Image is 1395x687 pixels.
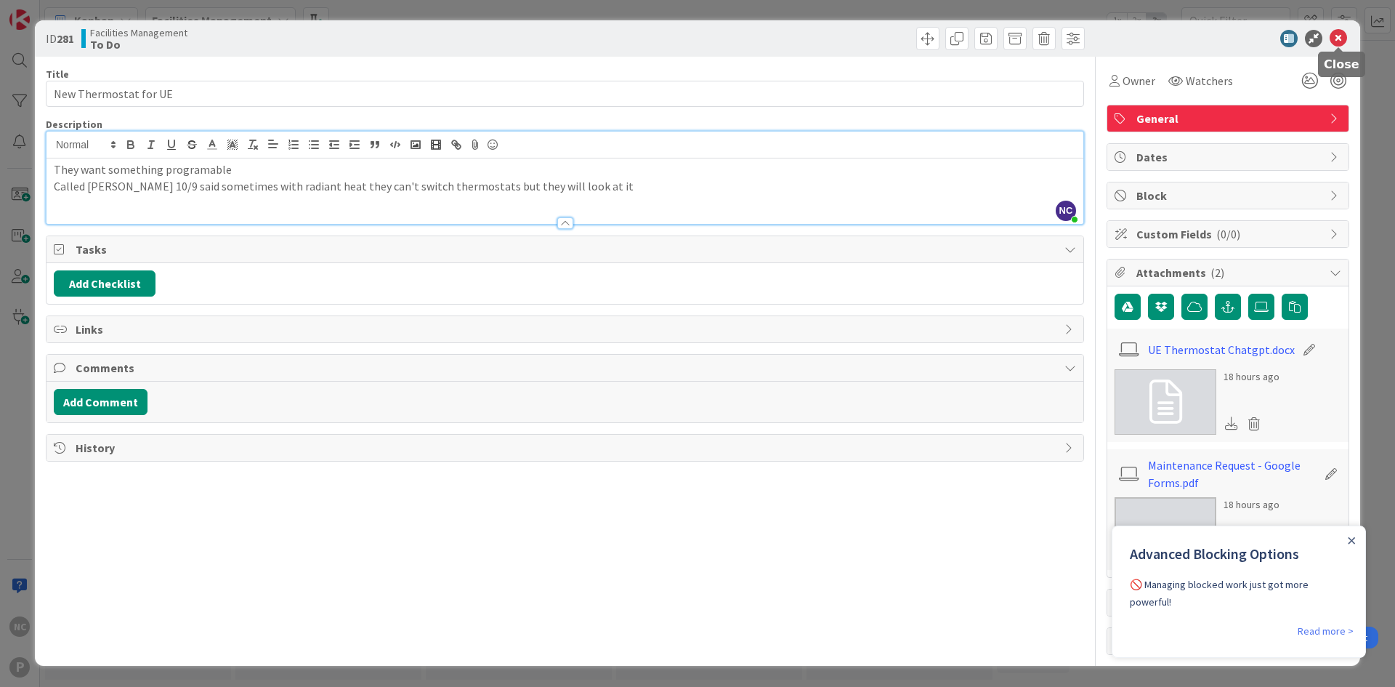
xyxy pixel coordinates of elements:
[76,359,1057,377] span: Comments
[1136,264,1322,281] span: Attachments
[54,178,1076,195] p: Called [PERSON_NAME] 10/9 said sometimes with radiant heat they can't switch thermostats but they...
[1136,110,1322,127] span: General
[1123,72,1155,89] span: Owner
[1148,457,1317,491] a: Maintenance Request - Google Forms.pdf
[1210,265,1224,280] span: ( 2 )
[31,2,66,20] span: Support
[1324,57,1359,71] h5: Close
[1216,227,1240,241] span: ( 0/0 )
[54,161,1076,178] p: They want something programable
[46,81,1084,107] input: type card name here...
[54,389,147,415] button: Add Comment
[1056,201,1076,221] span: NC
[1136,148,1322,166] span: Dates
[1136,225,1322,243] span: Custom Fields
[46,118,102,131] span: Description
[76,439,1057,457] span: History
[1136,187,1322,204] span: Block
[76,241,1057,258] span: Tasks
[1224,414,1240,433] div: Download
[76,321,1057,338] span: Links
[54,270,155,297] button: Add Checklist
[1224,497,1279,513] div: 18 hours ago
[1112,526,1366,658] iframe: UserGuiding Product Updates Slide Out
[1148,341,1295,358] a: UE Thermostat Chatgpt.docx
[1186,72,1233,89] span: Watchers
[1224,369,1279,385] div: 18 hours ago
